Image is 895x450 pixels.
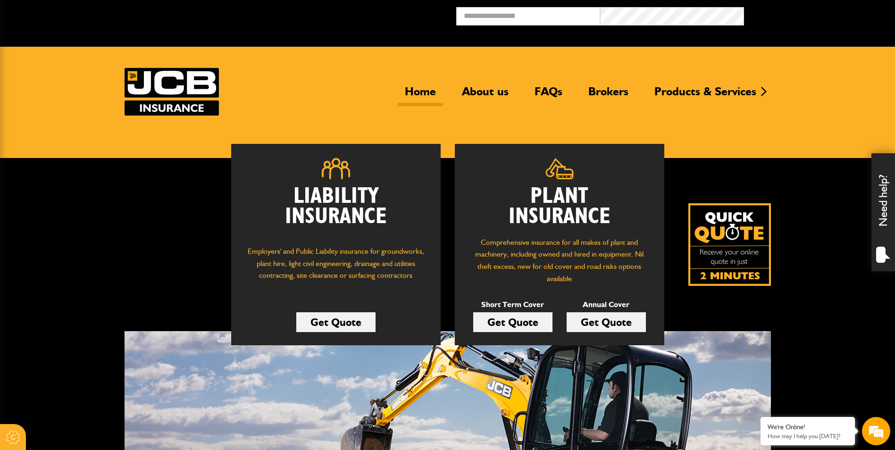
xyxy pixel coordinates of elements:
a: Get Quote [567,312,646,332]
h2: Plant Insurance [469,186,650,227]
a: Get Quote [473,312,552,332]
p: Short Term Cover [473,299,552,311]
p: Employers' and Public Liability insurance for groundworks, plant hire, light civil engineering, d... [245,245,427,291]
div: Need help? [871,153,895,271]
p: Annual Cover [567,299,646,311]
button: Broker Login [744,7,888,22]
a: Home [398,84,443,106]
a: Get your insurance quote isn just 2-minutes [688,203,771,286]
img: Quick Quote [688,203,771,286]
div: We're Online! [768,423,848,431]
a: Brokers [581,84,636,106]
p: Comprehensive insurance for all makes of plant and machinery, including owned and hired in equipm... [469,236,650,284]
a: Products & Services [647,84,763,106]
a: About us [455,84,516,106]
a: FAQs [527,84,569,106]
h2: Liability Insurance [245,186,427,236]
img: JCB Insurance Services logo [125,68,219,116]
p: How may I help you today? [768,433,848,440]
a: JCB Insurance Services [125,68,219,116]
a: Get Quote [296,312,376,332]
